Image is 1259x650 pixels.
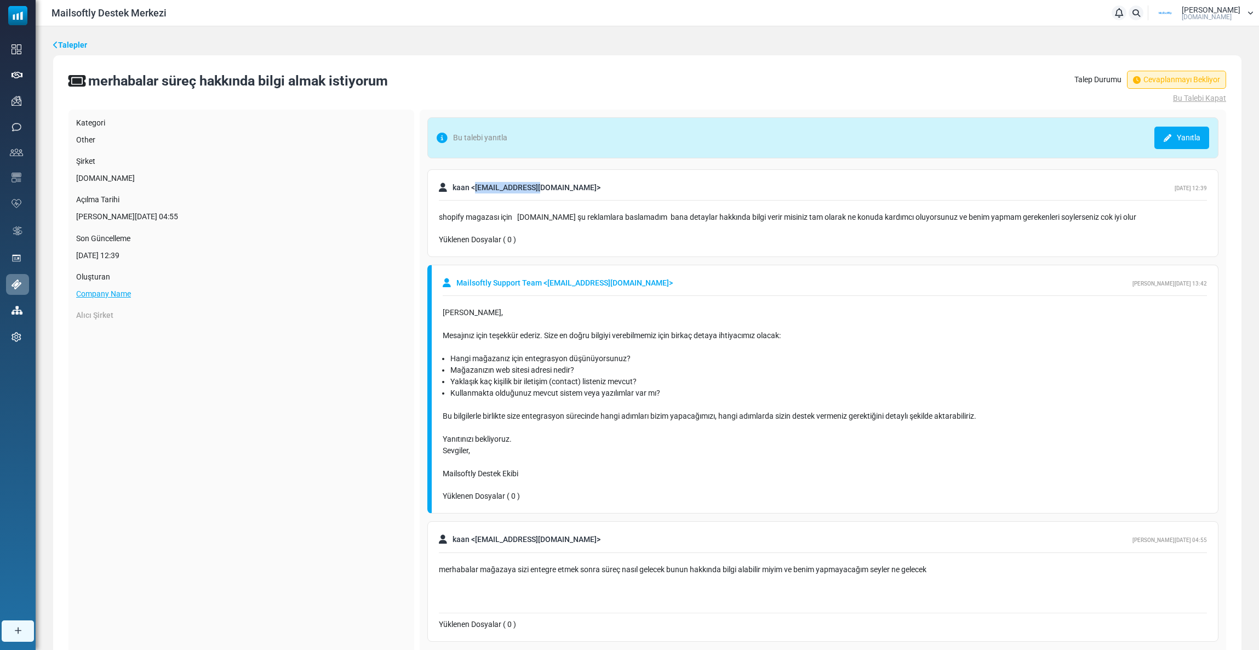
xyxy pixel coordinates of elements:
img: workflow.svg [12,225,24,237]
a: User Logo [PERSON_NAME] [DOMAIN_NAME] [1152,5,1254,21]
label: Oluşturan [76,271,407,283]
span: [DATE] 12:39 [1175,185,1207,191]
span: Bu talebi yanıtla [437,127,507,149]
span: [PERSON_NAME] [1182,6,1240,14]
div: Yüklenen Dosyalar ( 0 ) [439,234,1207,246]
span: [PERSON_NAME][DATE] 04:55 [1132,537,1207,543]
img: mailsoftly_icon_blue_white.svg [8,6,27,25]
img: support-icon-active.svg [12,280,21,289]
div: [DATE] 12:39 [76,250,407,261]
img: User Logo [1152,5,1179,21]
label: Şirket [76,156,407,167]
li: Kullanmakta olduğunuz mevcut sistem veya yazılımlar var mı? [450,387,1207,399]
div: Mesajınız için teşekkür ederiz. Size en doğru bilgiyi verebilmemiz için birkaç detaya ihtiyacımız... [443,330,1207,353]
div: [PERSON_NAME][DATE] 04:55 [76,211,407,223]
span: [PERSON_NAME][DATE] 13:42 [1132,281,1207,287]
label: Son Güncelleme [76,233,407,244]
li: Hangi mağazanız için entegrasyon düşünüyorsunuz? [450,353,1207,364]
a: Yanıtla [1154,127,1209,149]
span: Mailsoftly Support Team < [EMAIL_ADDRESS][DOMAIN_NAME] > [456,277,673,289]
li: Yaklaşık kaç kişilik bir iletişim (contact) listeniz mevcut? [450,376,1207,387]
img: sms-icon.png [12,122,21,132]
img: email-templates-icon.svg [12,173,21,183]
div: Bu bilgilerle birlikte size entegrasyon sürecinde hangi adımları bizim yapacağımızı, hangi adımla... [443,410,1207,434]
span: kaan < [EMAIL_ADDRESS][DOMAIN_NAME] > [453,534,600,545]
a: Company Name [76,289,131,298]
img: landing_pages.svg [12,253,21,263]
span: [DOMAIN_NAME] [1182,14,1232,20]
a: Talepler [53,39,87,51]
a: Bu Talebi Kapat [1074,93,1226,104]
img: campaigns-icon.png [12,96,21,106]
span: kaan < [EMAIL_ADDRESS][DOMAIN_NAME] > [453,182,600,193]
div: Sevgiler, Mailsoftly Destek Ekibi [443,445,1207,480]
div: merhabalar süreç hakkında bilgi almak istiyorum [88,71,388,92]
div: Talep Durumu [1074,71,1226,89]
label: Kategori [76,117,407,129]
img: settings-icon.svg [12,332,21,342]
label: Açılma Tarihi [76,194,407,206]
img: domain-health-icon.svg [12,199,21,208]
label: Alıcı Şirket [76,310,113,321]
div: Yüklenen Dosyalar ( 0 ) [439,619,1207,630]
img: contacts-icon.svg [10,149,23,156]
img: dashboard-icon.svg [12,44,21,54]
div: [DOMAIN_NAME] [76,173,407,184]
div: Other [76,134,407,146]
span: Mailsoftly Destek Merkezi [51,5,167,20]
span: Cevaplanmayı Bekliyor [1127,71,1226,89]
div: merhabalar mağazaya sizi entegre etmek sonra süreç nasıl gelecek bunun hakkında bilgi alabilir mi... [439,564,1207,575]
div: Yanıtınızı bekliyoruz. [443,434,1207,445]
div: Yüklenen Dosyalar ( 0 ) [443,491,1207,502]
div: shopify magazası için [DOMAIN_NAME] şu reklamlara baslamadım bana detaylar hakkında bilgi verir m... [439,212,1207,223]
li: Mağazanızın web sitesi adresi nedir? [450,364,1207,376]
div: [PERSON_NAME], [443,307,1207,330]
